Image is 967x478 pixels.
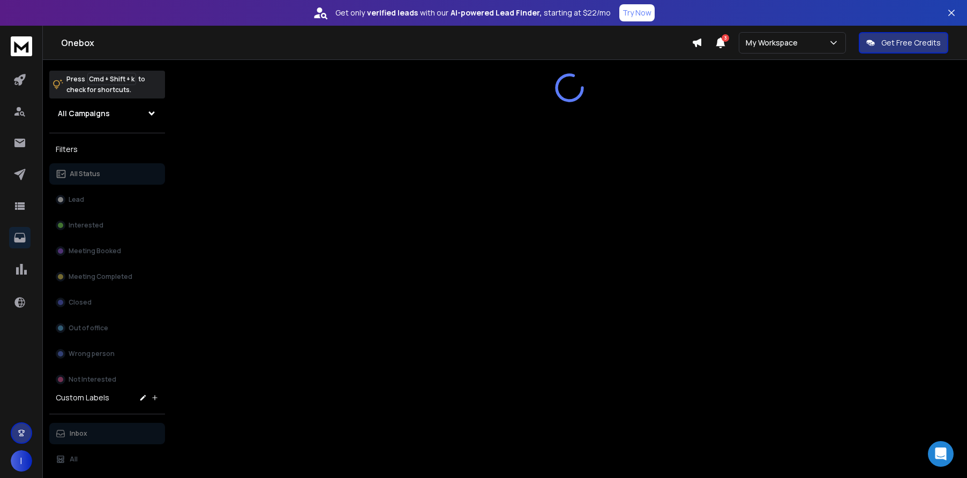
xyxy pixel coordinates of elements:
[367,7,418,18] strong: verified leads
[11,36,32,56] img: logo
[58,108,110,119] h1: All Campaigns
[87,73,136,85] span: Cmd + Shift + k
[451,7,542,18] strong: AI-powered Lead Finder,
[335,7,611,18] p: Get only with our starting at $22/mo
[61,36,692,49] h1: Onebox
[619,4,655,21] button: Try Now
[722,34,729,42] span: 3
[49,103,165,124] button: All Campaigns
[928,441,954,467] div: Open Intercom Messenger
[66,74,145,95] p: Press to check for shortcuts.
[881,37,941,48] p: Get Free Credits
[859,32,948,54] button: Get Free Credits
[746,37,802,48] p: My Workspace
[623,7,651,18] p: Try Now
[11,450,32,472] button: I
[49,142,165,157] h3: Filters
[56,392,109,403] h3: Custom Labels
